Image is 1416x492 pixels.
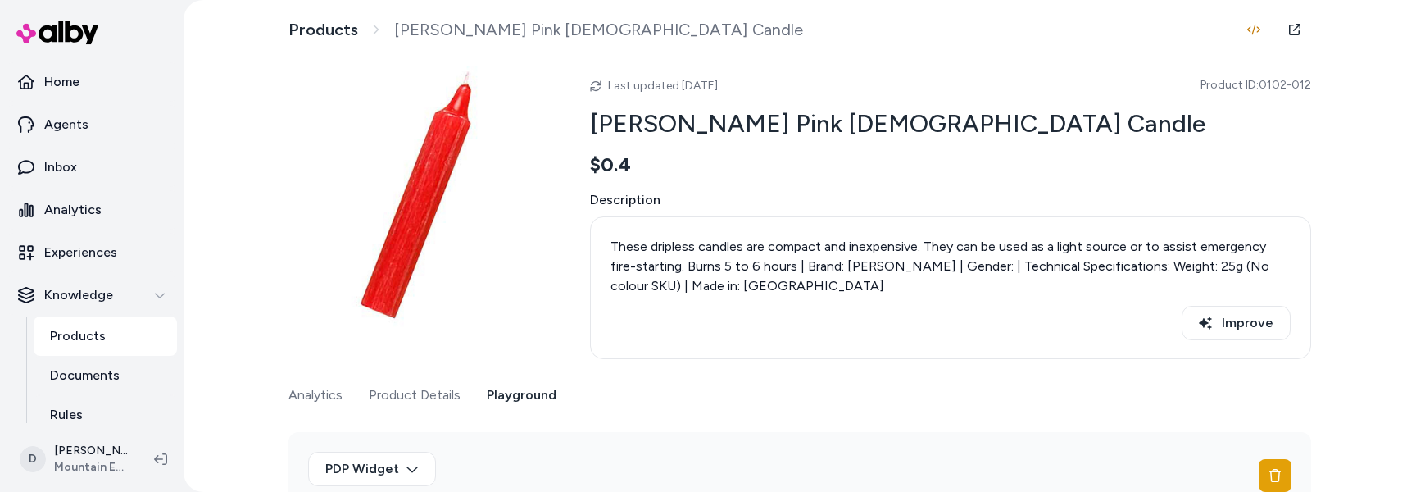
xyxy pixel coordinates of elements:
[34,356,177,395] a: Documents
[394,20,803,40] span: [PERSON_NAME] Pink [DEMOGRAPHIC_DATA] Candle
[590,190,1311,210] span: Description
[7,276,177,315] button: Knowledge
[16,20,98,44] img: alby Logo
[44,285,113,305] p: Knowledge
[34,395,177,435] a: Rules
[288,379,343,412] button: Analytics
[590,153,631,177] span: $0.4
[10,433,141,485] button: D[PERSON_NAME]Mountain Equipment Company
[44,243,117,262] p: Experiences
[369,379,461,412] button: Product Details
[7,62,177,102] a: Home
[288,20,803,40] nav: breadcrumb
[20,446,46,472] span: D
[50,366,120,385] p: Documents
[44,157,77,177] p: Inbox
[1200,77,1311,93] span: Product ID: 0102-012
[288,66,551,328] img: 323815_source_1698784467.jpg
[325,459,399,479] span: PDP Widget
[7,148,177,187] a: Inbox
[34,317,177,356] a: Products
[288,20,358,40] a: Products
[308,452,436,486] button: PDP Widget
[608,79,718,93] span: Last updated [DATE]
[7,190,177,230] a: Analytics
[44,72,79,92] p: Home
[1182,306,1291,340] button: Improve
[487,379,556,412] button: Playground
[50,405,83,425] p: Rules
[7,233,177,272] a: Experiences
[54,443,128,459] p: [PERSON_NAME]
[610,237,1291,296] p: These dripless candles are compact and inexpensive. They can be used as a light source or to assi...
[44,115,88,134] p: Agents
[44,200,102,220] p: Analytics
[54,459,128,476] span: Mountain Equipment Company
[50,326,106,346] p: Products
[7,105,177,144] a: Agents
[590,108,1311,139] h2: [PERSON_NAME] Pink [DEMOGRAPHIC_DATA] Candle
